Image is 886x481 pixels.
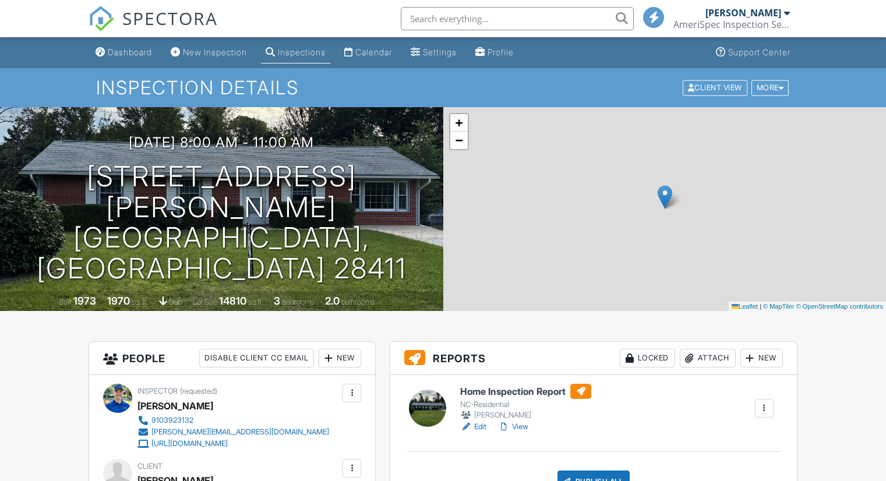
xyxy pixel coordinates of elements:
[620,349,675,367] div: Locked
[89,16,218,40] a: SPECTORA
[683,80,747,96] div: Client View
[460,421,486,433] a: Edit
[460,384,591,399] h6: Home Inspection Report
[450,114,468,132] a: Zoom in
[341,298,375,306] span: bathrooms
[108,47,152,57] div: Dashboard
[471,42,518,63] a: Profile
[166,42,252,63] a: New Inspection
[760,303,761,310] span: |
[73,295,96,307] div: 1973
[96,77,790,98] h1: Inspection Details
[728,47,790,57] div: Support Center
[151,439,228,448] div: [URL][DOMAIN_NAME]
[193,298,217,306] span: Lot Size
[682,83,750,91] a: Client View
[498,421,528,433] a: View
[89,6,114,31] img: The Best Home Inspection Software - Spectora
[711,42,795,63] a: Support Center
[151,427,329,437] div: [PERSON_NAME][EMAIL_ADDRESS][DOMAIN_NAME]
[137,415,329,426] a: 9103923132
[680,349,736,367] div: Attach
[796,303,883,310] a: © OpenStreetMap contributors
[129,135,314,150] h3: [DATE] 8:00 am - 11:00 am
[122,6,218,30] span: SPECTORA
[282,298,314,306] span: bedrooms
[460,384,591,421] a: Home Inspection Report NC-Residential [PERSON_NAME]
[423,47,457,57] div: Settings
[732,303,758,310] a: Leaflet
[406,42,461,63] a: Settings
[199,349,314,367] div: Disable Client CC Email
[460,400,591,409] div: NC-Residential
[107,295,130,307] div: 1970
[455,133,463,147] span: −
[705,7,781,19] div: [PERSON_NAME]
[180,387,217,395] span: (requested)
[763,303,795,310] a: © MapTiler
[89,342,375,375] h3: People
[151,416,193,425] div: 9103923132
[59,298,72,306] span: Built
[455,115,463,130] span: +
[460,409,591,421] div: [PERSON_NAME]
[169,298,182,306] span: slab
[450,132,468,149] a: Zoom out
[319,349,361,367] div: New
[248,298,263,306] span: sq.ft.
[390,342,797,375] h3: Reports
[261,42,330,63] a: Inspections
[488,47,514,57] div: Profile
[137,387,178,395] span: Inspector
[325,295,340,307] div: 2.0
[219,295,246,307] div: 14810
[137,397,213,415] div: [PERSON_NAME]
[137,462,163,471] span: Client
[183,47,247,57] div: New Inspection
[274,295,280,307] div: 3
[355,47,392,57] div: Calendar
[137,438,329,450] a: [URL][DOMAIN_NAME]
[132,298,148,306] span: sq. ft.
[673,19,790,30] div: AmeriSpec Inspection Services
[740,349,783,367] div: New
[19,161,425,284] h1: [STREET_ADDRESS][PERSON_NAME] [GEOGRAPHIC_DATA], [GEOGRAPHIC_DATA] 28411
[401,7,634,30] input: Search everything...
[340,42,397,63] a: Calendar
[751,80,789,96] div: More
[91,42,157,63] a: Dashboard
[658,185,672,209] img: Marker
[137,426,329,438] a: [PERSON_NAME][EMAIL_ADDRESS][DOMAIN_NAME]
[278,47,326,57] div: Inspections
